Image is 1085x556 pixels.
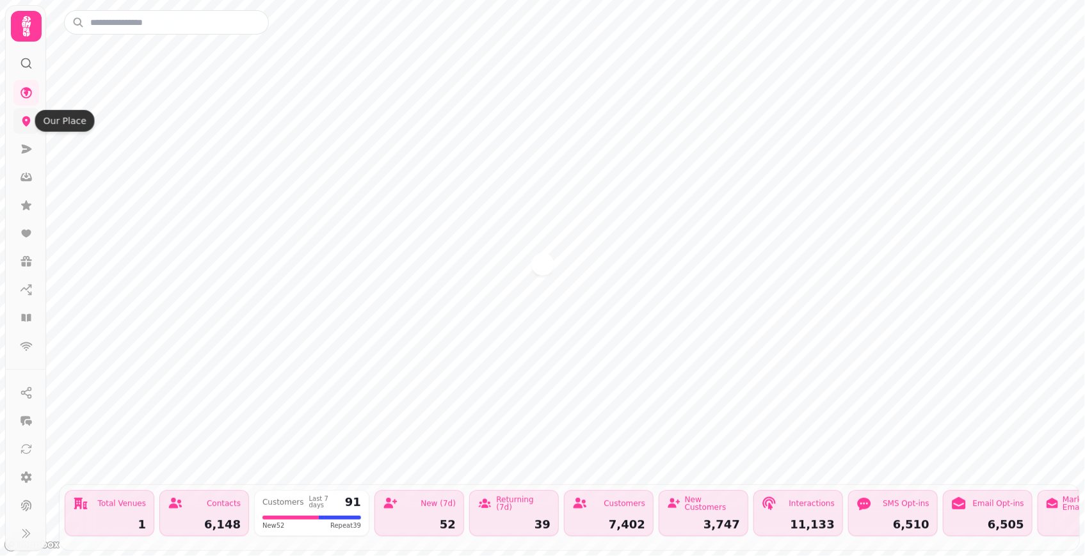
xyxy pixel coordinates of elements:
div: 39 [478,519,551,530]
div: 6,505 [951,519,1024,530]
div: 6,510 [856,519,929,530]
div: 91 [345,496,361,508]
div: Total Venues [98,500,146,507]
div: 1 [73,519,146,530]
button: Our Place [533,254,553,274]
div: Our Place [35,110,95,132]
div: SMS Opt-ins [883,500,929,507]
div: 11,133 [762,519,835,530]
div: 6,148 [168,519,241,530]
div: 3,747 [667,519,740,530]
div: Last 7 days [309,496,340,509]
a: Mapbox logo [4,537,60,552]
div: 52 [383,519,456,530]
span: Repeat 39 [330,521,361,530]
div: New (7d) [421,500,456,507]
div: New Customers [685,496,740,511]
div: Customers [604,500,645,507]
span: New 52 [262,521,285,530]
div: 7,402 [572,519,645,530]
div: Interactions [789,500,835,507]
div: Contacts [207,500,241,507]
div: Map marker [533,254,553,278]
div: Customers [262,498,304,506]
div: Returning (7d) [496,496,551,511]
div: Email Opt-ins [973,500,1024,507]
